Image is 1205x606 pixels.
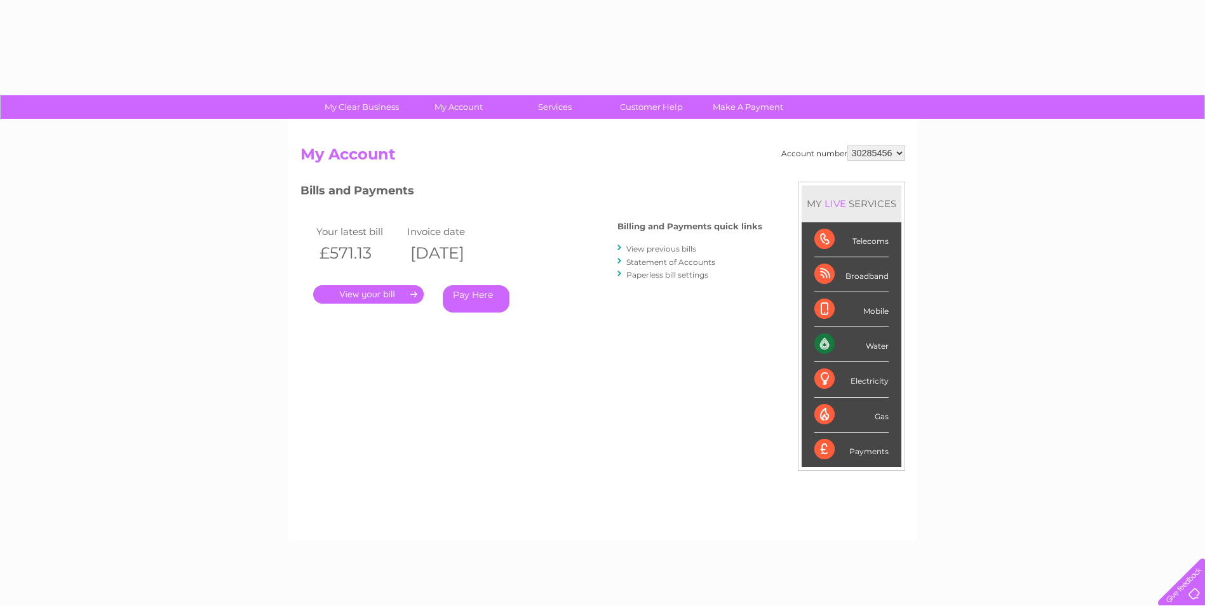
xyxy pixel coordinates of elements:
[696,95,800,119] a: Make A Payment
[300,182,762,204] h3: Bills and Payments
[626,244,696,253] a: View previous bills
[443,285,509,313] a: Pay Here
[814,327,889,362] div: Water
[814,362,889,397] div: Electricity
[626,270,708,279] a: Paperless bill settings
[814,398,889,433] div: Gas
[404,240,495,266] th: [DATE]
[300,145,905,170] h2: My Account
[313,240,405,266] th: £571.13
[406,95,511,119] a: My Account
[814,433,889,467] div: Payments
[802,185,901,222] div: MY SERVICES
[502,95,607,119] a: Services
[309,95,414,119] a: My Clear Business
[781,145,905,161] div: Account number
[313,223,405,240] td: Your latest bill
[822,198,849,210] div: LIVE
[814,222,889,257] div: Telecoms
[313,285,424,304] a: .
[404,223,495,240] td: Invoice date
[626,257,715,267] a: Statement of Accounts
[599,95,704,119] a: Customer Help
[617,222,762,231] h4: Billing and Payments quick links
[814,257,889,292] div: Broadband
[814,292,889,327] div: Mobile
